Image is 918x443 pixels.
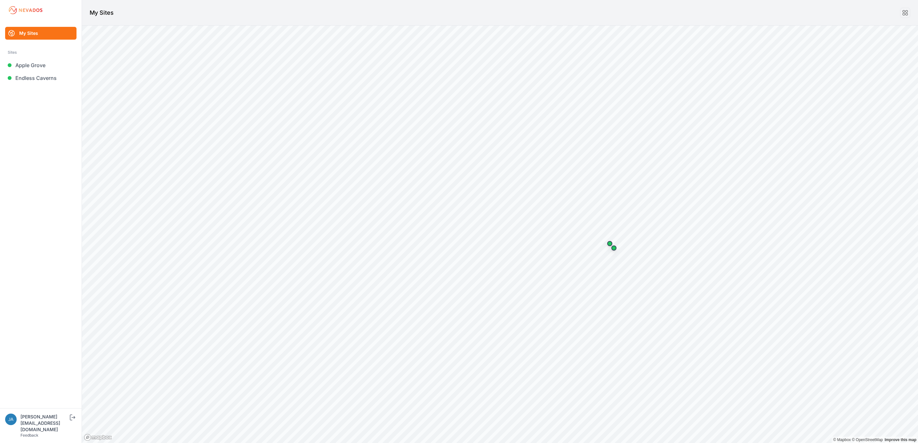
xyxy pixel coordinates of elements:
[852,438,883,442] a: OpenStreetMap
[603,237,616,250] div: Map marker
[84,434,112,441] a: Mapbox logo
[5,27,76,40] a: My Sites
[90,8,114,17] h1: My Sites
[833,438,851,442] a: Mapbox
[82,26,918,443] canvas: Map
[20,414,68,433] div: [PERSON_NAME][EMAIL_ADDRESS][DOMAIN_NAME]
[5,59,76,72] a: Apple Grove
[5,414,17,425] img: jakub.przychodzien@energix-group.com
[5,72,76,84] a: Endless Caverns
[20,433,38,438] a: Feedback
[8,5,44,15] img: Nevados
[885,438,916,442] a: Map feedback
[8,49,74,56] div: Sites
